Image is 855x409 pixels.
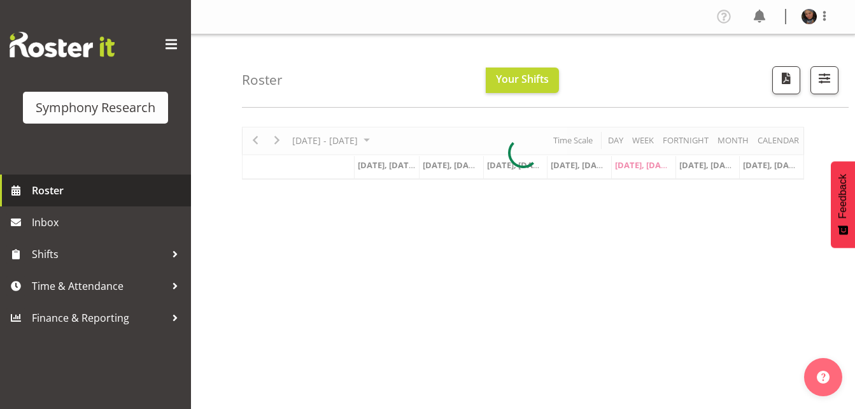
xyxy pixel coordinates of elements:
[802,9,817,24] img: maggie-faaleaogaa5989f7a4bb64ee7f527471950655de8.png
[242,73,283,87] h4: Roster
[486,68,559,93] button: Your Shifts
[32,245,166,264] span: Shifts
[496,72,549,86] span: Your Shifts
[810,66,838,94] button: Filter Shifts
[32,213,185,232] span: Inbox
[32,181,185,200] span: Roster
[36,98,155,117] div: Symphony Research
[772,66,800,94] button: Download a PDF of the roster according to the set date range.
[831,161,855,248] button: Feedback - Show survey
[10,32,115,57] img: Rosterit website logo
[817,371,830,384] img: help-xxl-2.png
[32,308,166,327] span: Finance & Reporting
[32,276,166,296] span: Time & Attendance
[837,174,849,219] span: Feedback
